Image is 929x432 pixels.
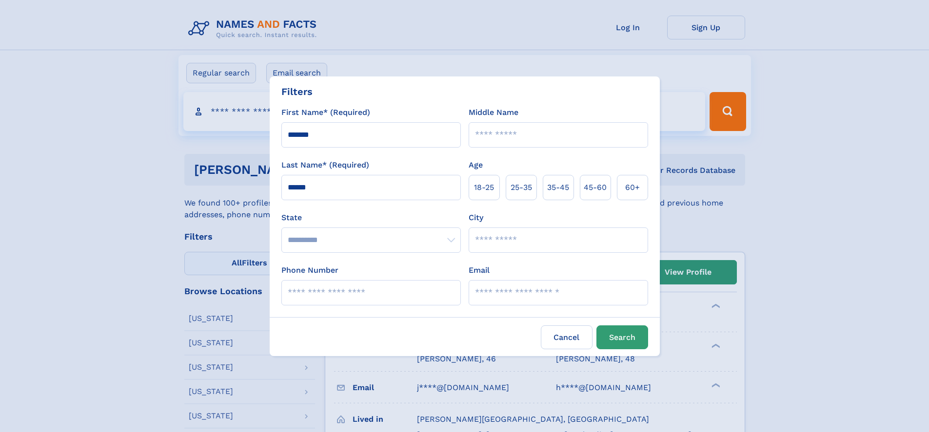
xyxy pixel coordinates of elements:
[281,264,338,276] label: Phone Number
[584,182,607,193] span: 45‑60
[469,159,483,171] label: Age
[541,325,593,349] label: Cancel
[474,182,494,193] span: 18‑25
[281,107,370,118] label: First Name* (Required)
[596,325,648,349] button: Search
[511,182,532,193] span: 25‑35
[469,107,518,118] label: Middle Name
[625,182,640,193] span: 60+
[469,264,490,276] label: Email
[281,212,461,224] label: State
[281,84,313,99] div: Filters
[547,182,569,193] span: 35‑45
[469,212,483,224] label: City
[281,159,369,171] label: Last Name* (Required)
